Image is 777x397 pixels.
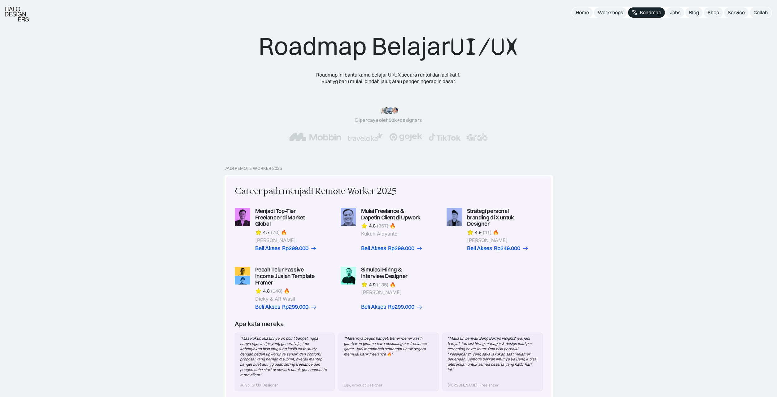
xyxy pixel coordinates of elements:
div: “Mas Kukuh jelasinnya on point banget, ngga hanya ngasih tips yang general aja, tapi kebanyakan b... [240,336,330,377]
div: Rp299.000 [282,304,308,310]
div: Home [576,9,589,16]
div: Beli Akses [255,245,280,252]
div: Dipercaya oleh designers [355,117,422,123]
a: Home [572,7,593,18]
div: Beli Akses [361,245,386,252]
a: Roadmap [628,7,665,18]
a: Service [724,7,749,18]
div: Shop [708,9,719,16]
div: Workshops [598,9,623,16]
div: Rp249.000 [494,245,520,252]
div: Rp299.000 [388,245,414,252]
a: Workshops [594,7,627,18]
div: Service [728,9,745,16]
div: Collab [753,9,768,16]
div: Blog [689,9,699,16]
a: Beli AksesRp249.000 [467,245,529,252]
span: UI/UX [450,32,518,62]
span: 50k+ [389,117,400,123]
div: Rp299.000 [282,245,308,252]
a: Beli AksesRp299.000 [361,304,423,310]
a: Collab [750,7,771,18]
a: Jobs [666,7,684,18]
a: Beli AksesRp299.000 [361,245,423,252]
a: Shop [704,7,723,18]
div: [PERSON_NAME], Freelancer [447,383,499,388]
div: Career path menjadi Remote Worker 2025 [235,185,396,198]
div: “Materinya bagus banget. Bener-bener kasih gambaran gimana cara upscaling our freelance game. Jad... [344,336,433,357]
div: Beli Akses [255,304,280,310]
div: Beli Akses [361,304,386,310]
a: Beli AksesRp299.000 [255,304,317,310]
div: Jobs [670,9,680,16]
div: Julyo, UI UX Designer [240,383,278,388]
div: Apa kata mereka [235,320,284,328]
div: Roadmap Belajar [259,31,518,62]
div: Roadmap [640,9,661,16]
a: Beli AksesRp299.000 [255,245,317,252]
div: Egy, Product Designer [344,383,382,388]
div: Roadmap ini bantu kamu belajar UI/UX secara runtut dan aplikatif. Buat yg baru mulai, pindah jalu... [311,72,466,85]
div: Jadi Remote Worker 2025 [225,166,282,171]
div: Beli Akses [467,245,492,252]
div: Rp299.000 [388,304,414,310]
div: "Makasih banyak Bang Borrys insight2nya, jadi banyak tau sisi hiring manager & design lead pas sc... [447,336,537,373]
a: Blog [685,7,703,18]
